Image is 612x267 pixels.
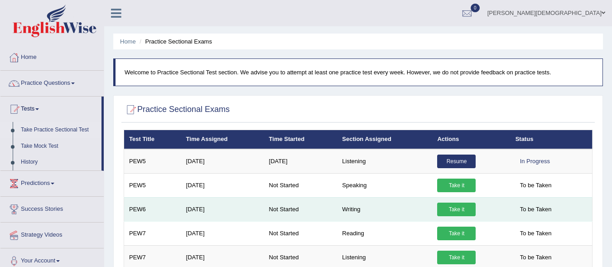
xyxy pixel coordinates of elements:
th: Status [511,130,593,149]
td: PEW7 [124,221,181,245]
div: In Progress [516,155,554,168]
td: [DATE] [264,149,337,174]
td: PEW5 [124,173,181,197]
a: Take it [437,227,476,240]
a: Home [0,45,104,68]
a: Take it [437,179,476,192]
span: To be Taken [516,179,556,192]
th: Time Started [264,130,337,149]
td: Speaking [337,173,432,197]
td: Not Started [264,221,337,245]
a: Success Stories [0,197,104,219]
a: Practice Questions [0,71,104,93]
a: Predictions [0,171,104,194]
span: To be Taken [516,203,556,216]
th: Section Assigned [337,130,432,149]
td: Writing [337,197,432,221]
span: To be Taken [516,251,556,264]
a: Strategy Videos [0,223,104,245]
li: Practice Sectional Exams [137,37,212,46]
td: Not Started [264,173,337,197]
th: Time Assigned [181,130,264,149]
a: Take it [437,203,476,216]
td: [DATE] [181,149,264,174]
td: PEW6 [124,197,181,221]
a: Resume [437,155,476,168]
h2: Practice Sectional Exams [124,103,230,117]
th: Actions [432,130,510,149]
a: Take it [437,251,476,264]
th: Test Title [124,130,181,149]
p: Welcome to Practice Sectional Test section. We advise you to attempt at least one practice test e... [125,68,593,77]
span: 0 [471,4,480,12]
td: Reading [337,221,432,245]
td: [DATE] [181,221,264,245]
a: Tests [0,97,101,119]
td: Not Started [264,197,337,221]
span: To be Taken [516,227,556,240]
a: Take Practice Sectional Test [17,122,101,138]
td: PEW5 [124,149,181,174]
td: [DATE] [181,173,264,197]
td: Listening [337,149,432,174]
td: [DATE] [181,197,264,221]
a: Take Mock Test [17,138,101,155]
a: Home [120,38,136,45]
a: History [17,154,101,170]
